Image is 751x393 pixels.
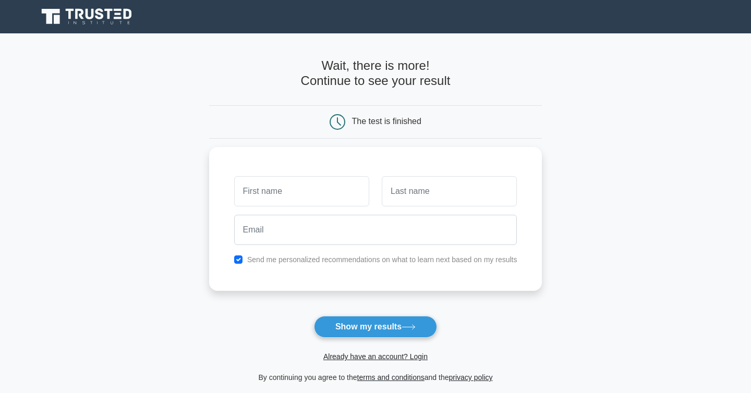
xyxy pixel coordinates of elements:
[203,371,549,384] div: By continuing you agree to the and the
[209,58,542,89] h4: Wait, there is more! Continue to see your result
[352,117,421,126] div: The test is finished
[382,176,517,206] input: Last name
[357,373,425,382] a: terms and conditions
[314,316,437,338] button: Show my results
[323,352,428,361] a: Already have an account? Login
[449,373,493,382] a: privacy policy
[234,176,369,206] input: First name
[234,215,517,245] input: Email
[247,255,517,264] label: Send me personalized recommendations on what to learn next based on my results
